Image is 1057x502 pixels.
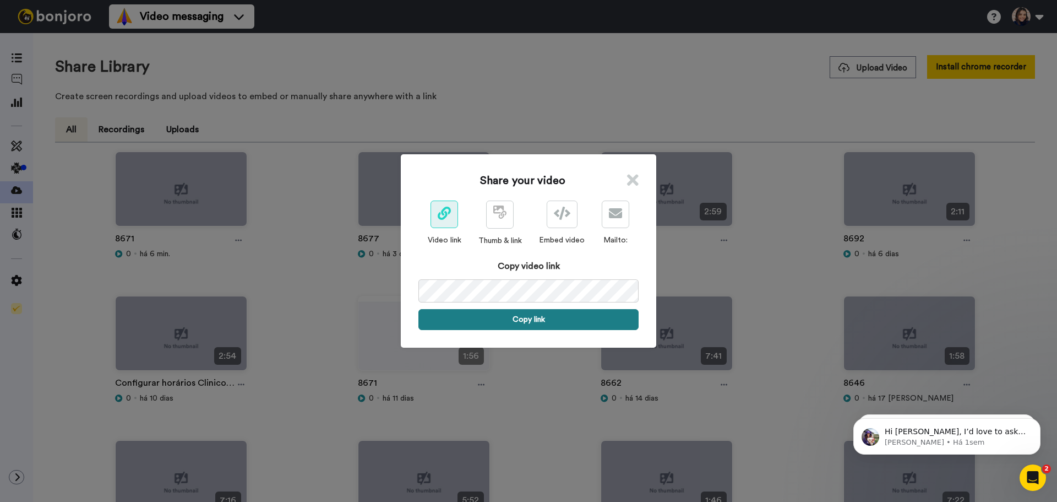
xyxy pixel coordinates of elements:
div: Thumb & link [478,235,522,246]
iframe: Intercom notifications mensagem [837,395,1057,472]
div: Mailto: [602,235,629,246]
iframe: Intercom live chat [1020,465,1046,491]
span: 2 [1042,465,1051,473]
div: Copy video link [418,260,639,273]
button: Copy link [418,309,639,330]
h1: Share your video [480,173,565,188]
div: Video link [428,235,461,246]
div: Embed video [539,235,585,246]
